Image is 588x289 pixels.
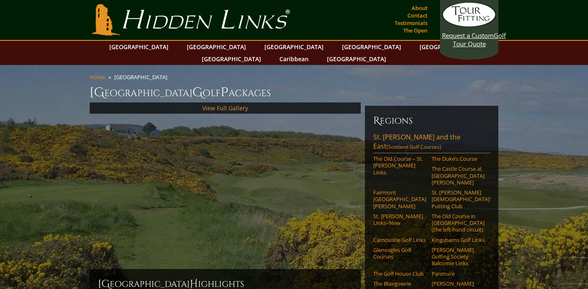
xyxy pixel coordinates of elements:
a: Home [90,73,105,81]
h1: [GEOGRAPHIC_DATA] olf ackages [90,84,498,101]
a: The Duke’s Course [432,155,485,162]
a: The Castle Course at [GEOGRAPHIC_DATA][PERSON_NAME] [432,165,485,186]
a: Request a CustomGolf Tour Quote [442,2,496,48]
a: The Old Course – St. [PERSON_NAME] Links [373,155,426,176]
a: The Open [401,25,430,36]
a: Caribbean [275,53,313,65]
a: St. [PERSON_NAME] Links–New [373,213,426,227]
a: Testimonials [392,17,430,29]
a: Gleneagles Golf Courses [373,247,426,260]
a: [GEOGRAPHIC_DATA] [105,41,173,53]
a: [GEOGRAPHIC_DATA] [415,41,483,53]
a: St. [PERSON_NAME] and the East(Scotland Golf Courses) [373,132,490,153]
a: Contact [405,10,430,21]
a: The Golf House Club [373,270,426,277]
span: Request a Custom [442,31,494,40]
a: [GEOGRAPHIC_DATA] [260,41,328,53]
a: Kingsbarns Golf Links [432,237,485,243]
a: About [410,2,430,14]
a: [GEOGRAPHIC_DATA] [323,53,390,65]
a: [PERSON_NAME] Golfing Society Balcomie Links [432,247,485,267]
a: [PERSON_NAME] [432,280,485,287]
li: [GEOGRAPHIC_DATA] [114,73,171,81]
a: The Blairgowrie [373,280,426,287]
a: View Full Gallery [202,104,248,112]
a: Fairmont [GEOGRAPHIC_DATA][PERSON_NAME] [373,189,426,209]
span: G [192,84,203,101]
a: Panmure [432,270,485,277]
a: [GEOGRAPHIC_DATA] [338,41,405,53]
a: [GEOGRAPHIC_DATA] [183,41,250,53]
a: [GEOGRAPHIC_DATA] [198,53,265,65]
h6: Regions [373,114,490,127]
span: P [221,84,229,101]
span: (Scotland Golf Courses) [387,143,441,150]
a: Carnoustie Golf Links [373,237,426,243]
a: The Old Course in [GEOGRAPHIC_DATA] (the left-hand circuit) [432,213,485,233]
a: St. [PERSON_NAME] [DEMOGRAPHIC_DATA]’ Putting Club [432,189,485,209]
